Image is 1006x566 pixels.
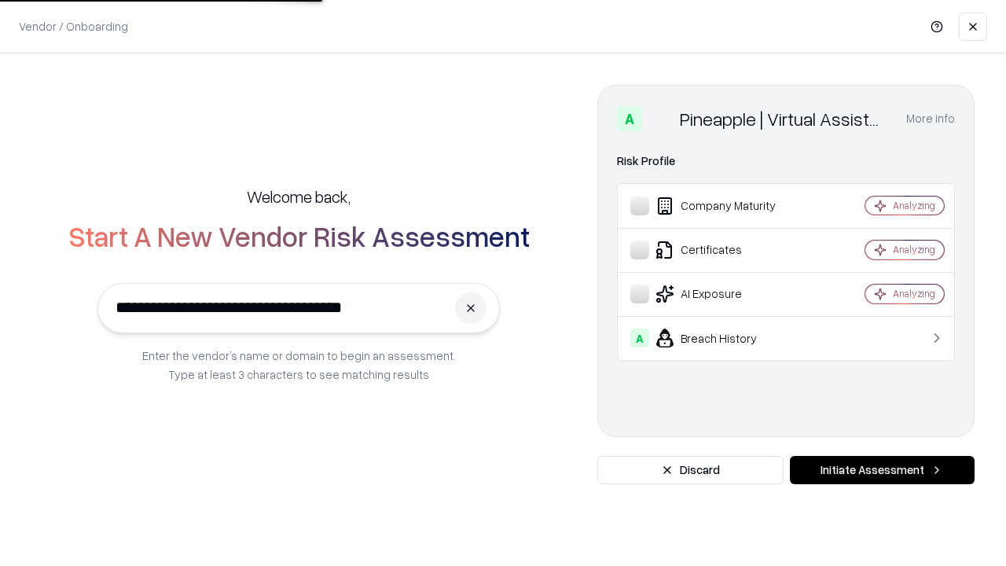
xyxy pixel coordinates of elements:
[630,285,818,303] div: AI Exposure
[617,106,642,131] div: A
[19,18,128,35] p: Vendor / Onboarding
[630,241,818,259] div: Certificates
[68,220,530,252] h2: Start A New Vendor Risk Assessment
[630,329,649,347] div: A
[630,197,818,215] div: Company Maturity
[630,329,818,347] div: Breach History
[893,199,935,212] div: Analyzing
[680,106,887,131] div: Pineapple | Virtual Assistant Agency
[597,456,784,484] button: Discard
[893,287,935,300] div: Analyzing
[906,105,955,133] button: More info
[617,152,955,171] div: Risk Profile
[648,106,674,131] img: Pineapple | Virtual Assistant Agency
[893,243,935,256] div: Analyzing
[247,186,351,208] h5: Welcome back,
[790,456,975,484] button: Initiate Assessment
[142,346,456,384] p: Enter the vendor’s name or domain to begin an assessment. Type at least 3 characters to see match...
